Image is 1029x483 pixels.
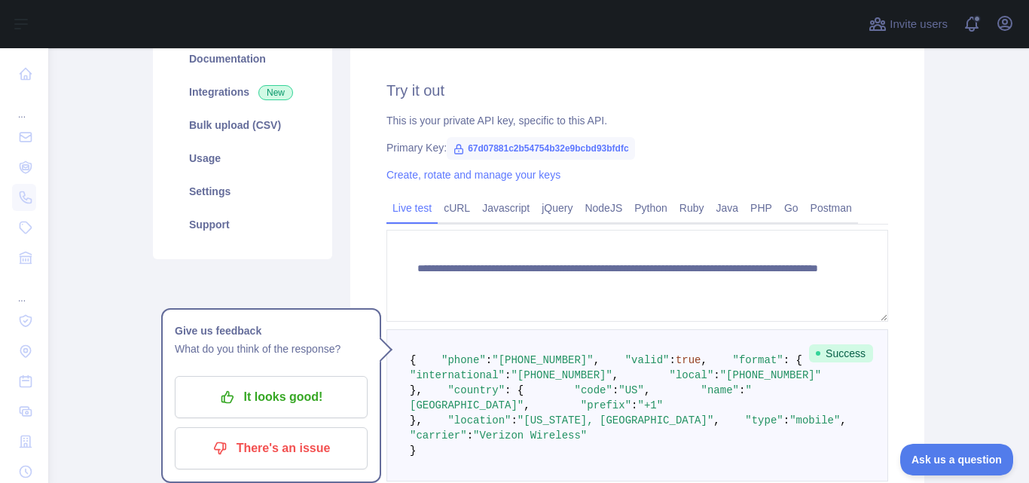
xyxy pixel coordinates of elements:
span: : { [505,384,524,396]
span: "prefix" [581,399,631,411]
a: jQuery [536,196,579,220]
span: "valid" [625,354,670,366]
span: New [258,85,293,100]
span: : [467,430,473,442]
span: , [840,414,846,426]
span: "[PHONE_NUMBER]" [720,369,821,381]
a: Usage [171,142,314,175]
span: "country" [447,384,505,396]
a: Integrations New [171,75,314,109]
div: ... [12,90,36,121]
a: NodeJS [579,196,628,220]
span: "name" [701,384,739,396]
span: Success [809,344,873,362]
div: ... [12,274,36,304]
span: Invite users [890,16,948,33]
span: } [410,445,416,457]
span: "phone" [441,354,486,366]
span: "format" [733,354,783,366]
span: "carrier" [410,430,467,442]
span: "type" [745,414,783,426]
p: What do you think of the response? [175,340,368,358]
span: "code" [574,384,612,396]
a: Documentation [171,42,314,75]
span: "[PHONE_NUMBER]" [492,354,593,366]
span: "+1" [637,399,663,411]
a: PHP [744,196,778,220]
span: "international" [410,369,505,381]
span: "[US_STATE], [GEOGRAPHIC_DATA]" [518,414,713,426]
span: , [524,399,530,411]
p: There's an issue [186,436,356,461]
span: : { [783,354,802,366]
span: "mobile" [789,414,840,426]
span: { [410,354,416,366]
a: Create, rotate and manage your keys [386,169,560,181]
button: There's an issue [175,427,368,469]
div: Primary Key: [386,140,888,155]
span: true [676,354,701,366]
span: : [511,414,517,426]
span: : [739,384,745,396]
a: Java [710,196,745,220]
a: Go [778,196,805,220]
a: Live test [386,196,438,220]
a: cURL [438,196,476,220]
a: Javascript [476,196,536,220]
a: Postman [805,196,858,220]
button: It looks good! [175,376,368,418]
span: "Verizon Wireless" [473,430,587,442]
span: : [631,399,637,411]
span: , [594,354,600,366]
a: Settings [171,175,314,208]
div: This is your private API key, specific to this API. [386,113,888,128]
span: : [713,369,719,381]
a: Ruby [673,196,710,220]
span: }, [410,414,423,426]
span: }, [410,384,423,396]
h2: Try it out [386,80,888,101]
span: , [701,354,707,366]
span: "local" [669,369,713,381]
iframe: Toggle Customer Support [900,444,1014,475]
span: : [505,369,511,381]
span: : [612,384,618,396]
h1: Give us feedback [175,322,368,340]
span: , [644,384,650,396]
span: : [486,354,492,366]
span: : [669,354,675,366]
span: "[PHONE_NUMBER]" [511,369,612,381]
span: : [783,414,789,426]
a: Python [628,196,673,220]
p: It looks good! [186,384,356,410]
button: Invite users [866,12,951,36]
span: "location" [447,414,511,426]
a: Bulk upload (CSV) [171,109,314,142]
span: , [713,414,719,426]
span: 67d07881c2b54754b32e9bcbd93bfdfc [447,137,634,160]
span: , [612,369,618,381]
span: "US" [618,384,644,396]
a: Support [171,208,314,241]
